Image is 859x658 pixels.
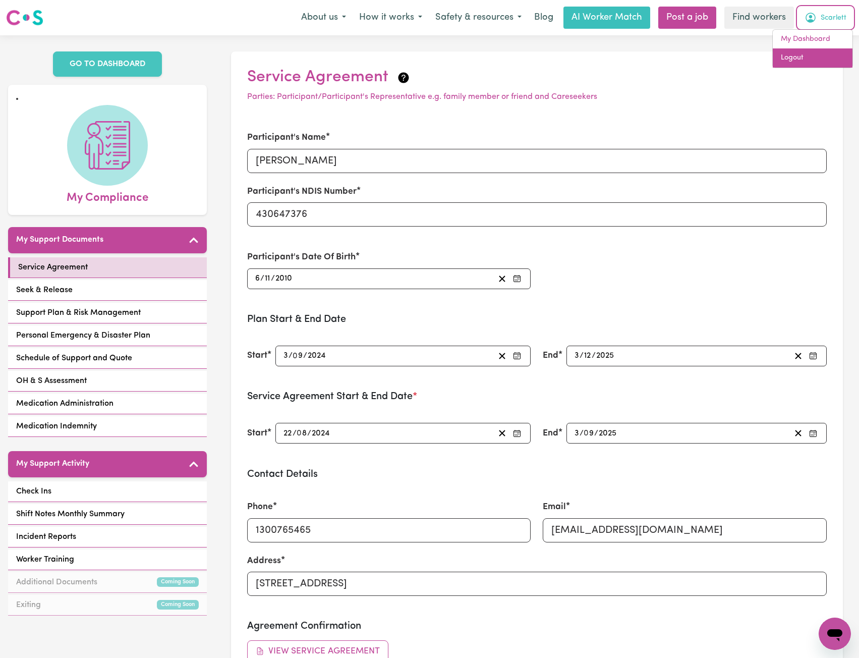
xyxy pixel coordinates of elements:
[592,351,596,360] span: /
[580,429,584,438] span: /
[157,577,199,587] small: Coming Soon
[247,468,827,480] h3: Contact Details
[16,352,132,364] span: Schedule of Support and Quote
[8,550,207,570] a: Worker Training
[8,280,207,301] a: Seek & Release
[8,572,207,593] a: Additional DocumentsComing Soon
[6,6,43,29] a: Careseekers logo
[16,398,113,410] span: Medication Administration
[16,307,141,319] span: Support Plan & Risk Management
[247,251,356,264] label: Participant's Date Of Birth
[8,303,207,323] a: Support Plan & Risk Management
[271,274,275,283] span: /
[773,48,852,68] a: Logout
[543,501,566,514] label: Email
[8,257,207,278] a: Service Agreement
[8,527,207,547] a: Incident Reports
[8,595,207,616] a: ExitingComing Soon
[247,555,281,568] label: Address
[295,7,353,28] button: About us
[798,7,853,28] button: My Account
[580,351,584,360] span: /
[247,68,827,87] h2: Service Agreement
[293,429,297,438] span: /
[543,427,558,440] label: End
[16,485,51,498] span: Check Ins
[247,91,827,103] p: Parties: Participant/Participant's Representative e.g. family member or friend and Careseekers
[18,261,88,273] span: Service Agreement
[307,349,327,363] input: ----
[8,325,207,346] a: Personal Emergency & Disaster Plan
[528,7,559,29] a: Blog
[598,426,617,440] input: ----
[53,51,162,77] a: GO TO DASHBOARD
[16,330,150,342] span: Personal Emergency & Disaster Plan
[16,459,89,469] h5: My Support Activity
[247,131,326,144] label: Participant's Name
[819,618,851,650] iframe: Button to launch messaging window
[157,600,199,610] small: Coming Soon
[8,451,207,477] button: My Support Activity
[247,620,827,632] h3: Agreement Confirmation
[353,7,429,28] button: How it works
[8,371,207,392] a: OH & S Assessment
[8,481,207,502] a: Check Ins
[574,349,580,363] input: --
[247,391,827,403] h3: Service Agreement Start & End Date
[303,351,307,360] span: /
[260,274,264,283] span: /
[16,420,97,432] span: Medication Indemnity
[264,272,271,286] input: --
[297,426,307,440] input: --
[8,394,207,414] a: Medication Administration
[724,7,794,29] a: Find workers
[585,426,595,440] input: --
[16,284,73,296] span: Seek & Release
[8,348,207,369] a: Schedule of Support and Quote
[8,227,207,253] button: My Support Documents
[8,504,207,525] a: Shift Notes Monthly Summary
[16,235,103,245] h5: My Support Documents
[16,531,76,543] span: Incident Reports
[584,429,589,437] span: 0
[584,349,592,363] input: --
[6,9,43,27] img: Careseekers logo
[293,352,298,360] span: 0
[16,599,41,611] span: Exiting
[67,186,148,207] span: My Compliance
[429,7,528,28] button: Safety & resources
[8,416,207,437] a: Medication Indemnity
[247,501,273,514] label: Phone
[283,426,293,440] input: --
[247,185,357,198] label: Participant's NDIS Number
[283,349,289,363] input: --
[658,7,716,29] a: Post a job
[247,427,267,440] label: Start
[289,351,293,360] span: /
[563,7,650,29] a: AI Worker Match
[255,272,260,286] input: --
[16,576,97,588] span: Additional Documents
[16,554,74,566] span: Worker Training
[16,375,87,387] span: OH & S Assessment
[311,426,331,440] input: ----
[543,349,558,362] label: End
[307,429,311,438] span: /
[821,13,846,24] span: Scarlett
[596,349,615,363] input: ----
[16,105,199,207] a: My Compliance
[247,313,827,325] h3: Plan Start & End Date
[275,272,293,286] input: ----
[772,29,853,68] div: My Account
[773,30,852,49] a: My Dashboard
[247,349,267,362] label: Start
[293,349,303,363] input: --
[297,429,302,437] span: 0
[574,426,580,440] input: --
[16,508,125,520] span: Shift Notes Monthly Summary
[594,429,598,438] span: /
